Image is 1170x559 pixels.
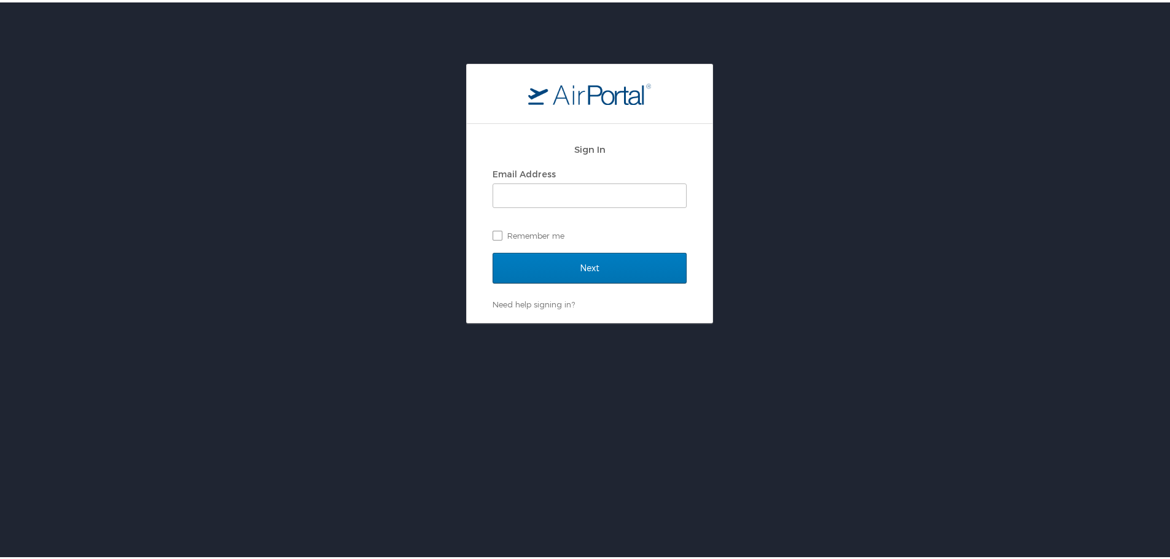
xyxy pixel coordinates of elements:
input: Next [493,250,687,281]
img: logo [528,80,651,102]
label: Email Address [493,166,556,177]
h2: Sign In [493,140,687,154]
a: Need help signing in? [493,297,575,307]
label: Remember me [493,224,687,242]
